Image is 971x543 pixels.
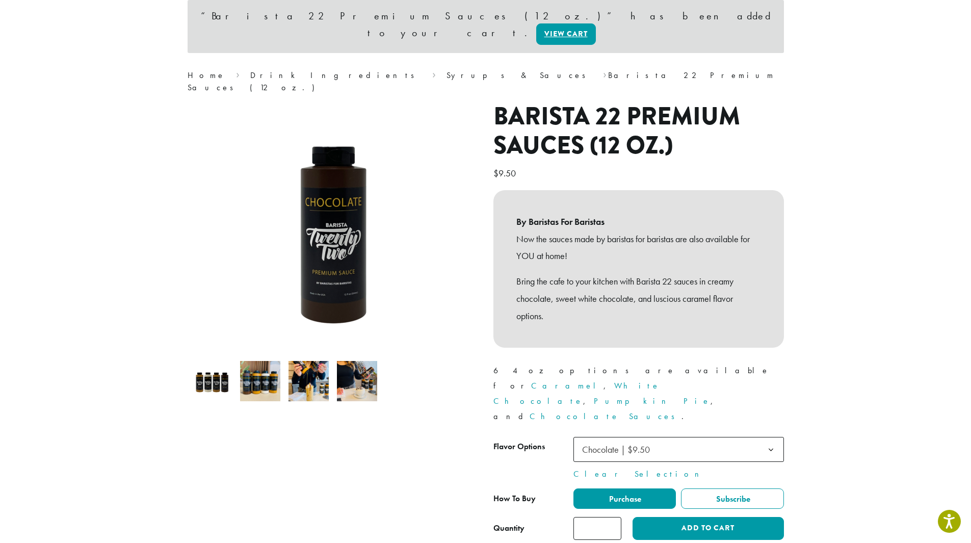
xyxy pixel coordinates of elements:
b: By Baristas For Baristas [516,213,761,230]
a: Caramel [531,380,603,391]
span: › [603,66,607,82]
input: Product quantity [573,517,621,540]
a: White Chocolate [493,380,660,406]
img: Barista 22 12 oz Sauces - All Flavors [192,361,232,401]
span: › [432,66,436,82]
span: › [236,66,240,82]
span: Chocolate | $9.50 [578,439,660,459]
img: B22 12 oz sauces line up [240,361,280,401]
span: $ [493,167,498,179]
a: Drink Ingredients [250,70,421,81]
a: Clear Selection [573,468,784,480]
p: 64 oz options are available for , , , and . [493,363,784,424]
div: Quantity [493,522,524,534]
span: Subscribe [715,494,750,504]
span: Chocolate | $9.50 [573,437,784,462]
span: Purchase [608,494,641,504]
a: View cart [536,23,596,45]
span: How To Buy [493,493,536,504]
label: Flavor Options [493,439,573,454]
p: Bring the cafe to your kitchen with Barista 22 sauces in creamy chocolate, sweet white chocolate,... [516,273,761,324]
a: Pumpkin Pie [594,396,711,406]
button: Add to cart [633,517,783,540]
a: Home [188,70,225,81]
img: Barista 22 Premium Sauces (12 oz.) - Image 4 [337,361,377,401]
a: Syrups & Sauces [447,70,592,81]
h1: Barista 22 Premium Sauces (12 oz.) [493,102,784,161]
a: Chocolate Sauces [530,411,681,422]
span: Chocolate | $9.50 [582,444,650,455]
p: Now the sauces made by baristas for baristas are also available for YOU at home! [516,230,761,265]
bdi: 9.50 [493,167,518,179]
img: Barista 22 Premium Sauces (12 oz.) - Image 3 [288,361,329,401]
nav: Breadcrumb [188,69,784,94]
